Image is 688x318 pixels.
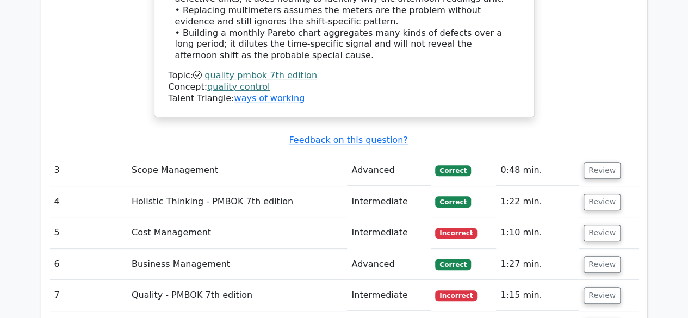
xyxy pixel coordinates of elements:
button: Review [584,194,621,210]
td: 0:48 min. [496,155,579,186]
td: 1:22 min. [496,186,579,217]
td: Holistic Thinking - PMBOK 7th edition [127,186,347,217]
td: Intermediate [347,280,431,311]
div: Talent Triangle: [169,70,520,104]
a: quality control [207,82,270,92]
td: Quality - PMBOK 7th edition [127,280,347,311]
td: 5 [50,217,127,248]
td: 3 [50,155,127,186]
button: Review [584,287,621,304]
td: 1:15 min. [496,280,579,311]
td: Business Management [127,249,347,280]
span: Incorrect [435,228,477,239]
a: Feedback on this question? [289,135,407,145]
a: ways of working [234,93,305,103]
span: Correct [435,259,470,270]
button: Review [584,256,621,273]
td: Scope Management [127,155,347,186]
td: Advanced [347,155,431,186]
span: Incorrect [435,290,477,301]
td: 6 [50,249,127,280]
button: Review [584,162,621,179]
div: Topic: [169,70,520,82]
td: 4 [50,186,127,217]
td: Cost Management [127,217,347,248]
td: 7 [50,280,127,311]
a: quality pmbok 7th edition [204,70,317,80]
td: 1:27 min. [496,249,579,280]
td: Intermediate [347,217,431,248]
div: Concept: [169,82,520,93]
td: Intermediate [347,186,431,217]
span: Correct [435,196,470,207]
td: 1:10 min. [496,217,579,248]
button: Review [584,225,621,241]
span: Correct [435,165,470,176]
td: Advanced [347,249,431,280]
